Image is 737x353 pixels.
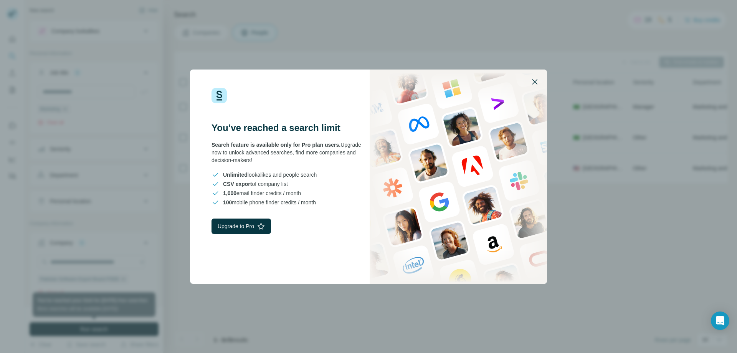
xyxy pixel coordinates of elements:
span: 1,000 [223,190,236,196]
img: Surfe Stock Photo - showing people and technologies [370,70,547,284]
span: Search feature is available only for Pro plan users. [212,142,340,148]
span: Unlimited [223,172,248,178]
h3: You’ve reached a search limit [212,122,368,134]
button: Upgrade to Pro [212,219,271,234]
div: Open Intercom Messenger [711,312,729,330]
span: CSV export [223,181,252,187]
div: Upgrade now to unlock advanced searches, find more companies and decision-makers! [212,141,368,164]
span: lookalikes and people search [223,171,317,179]
img: Surfe Logo [212,88,227,103]
span: mobile phone finder credits / month [223,199,316,206]
span: email finder credits / month [223,189,301,197]
span: of company list [223,180,288,188]
span: 100 [223,199,232,206]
